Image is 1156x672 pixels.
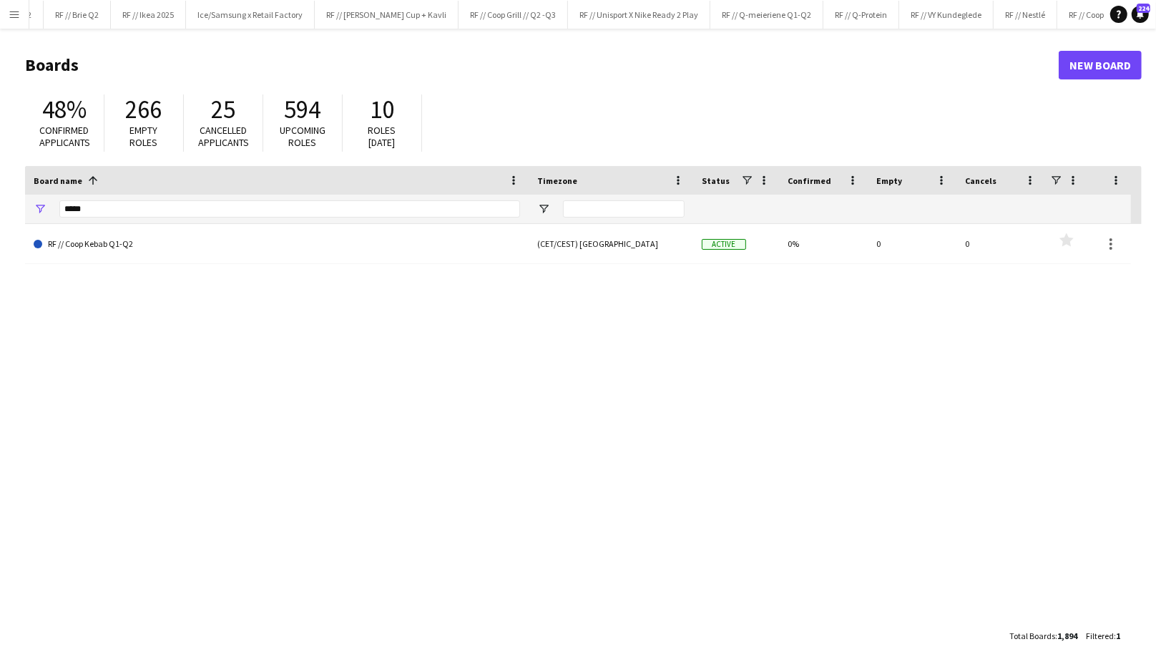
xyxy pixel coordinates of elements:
div: 0% [779,505,868,544]
div: 0% [779,264,868,303]
div: (CET/CEST) [GEOGRAPHIC_DATA] [529,304,693,344]
span: Active [702,439,746,450]
span: Archived [702,319,746,330]
a: (WAL) ADMIN 2022 [34,505,520,545]
div: : [1009,622,1077,650]
div: (CET/CEST) [GEOGRAPHIC_DATA] [529,344,693,384]
div: 0 [956,264,1045,303]
input: Timezone Filter Input [563,200,685,218]
div: (CET/CEST) [GEOGRAPHIC_DATA] [529,585,693,624]
div: 0 [868,224,956,263]
div: 0% [779,424,868,464]
span: Active [702,279,746,290]
div: 0 [868,344,956,384]
button: RF // [PERSON_NAME] Cup + Kavli [315,1,459,29]
span: Timezone [537,175,577,186]
span: Empty roles [130,124,158,149]
span: 266 [126,94,162,125]
input: Board name Filter Input [59,200,520,218]
span: Archived [702,560,746,570]
span: 25 [211,94,235,125]
div: 0 [956,545,1045,584]
a: (WAL) [34,464,520,505]
div: (CET/CEST) [GEOGRAPHIC_DATA] [529,505,693,544]
a: RF // Coop Kebab Q1-Q2 [34,224,520,264]
span: Archived [702,600,746,610]
span: 1,894 [1057,630,1077,641]
div: 0 [956,304,1045,344]
div: 0 [956,344,1045,384]
span: 48% [42,94,87,125]
span: Board name [34,175,82,186]
div: (CET/CEST) [GEOGRAPHIC_DATA] [529,545,693,584]
button: RF // Ikea 2025 [111,1,186,29]
span: Confirmed [788,175,831,186]
div: (CET/CEST) [GEOGRAPHIC_DATA] [529,424,693,464]
div: : [1086,622,1120,650]
span: Cancelled applicants [198,124,249,149]
span: Empty [876,175,902,186]
span: Archived [702,479,746,490]
span: Confirmed applicants [39,124,90,149]
div: 0 [868,464,956,504]
div: (CET/CEST) [GEOGRAPHIC_DATA] [529,264,693,303]
span: Status [702,175,730,186]
div: 0 [868,545,956,584]
div: 0 [956,464,1045,504]
div: 0 [956,505,1045,544]
a: RF // Moelven Mars 2024 [34,264,520,304]
button: Open Filter Menu [537,203,550,215]
div: 0% [779,545,868,584]
h1: Boards [25,54,1059,76]
a: TEAM 5 // DIVERSE SMÅJOBBER 2020 (JCP) [34,304,520,344]
span: 1 [1116,630,1120,641]
button: RF // Nestlé [994,1,1057,29]
button: RF // Q-meieriene Q1-Q2 [710,1,823,29]
div: 0% [779,224,868,263]
div: 0 [868,424,956,464]
div: 0 [868,264,956,303]
button: RF // Coop Grill // Q2 -Q3 [459,1,568,29]
span: Upcoming roles [280,124,325,149]
span: Cancels [965,175,996,186]
span: 10 [370,94,394,125]
button: Open Filter Menu [34,203,46,215]
a: TROPICANA SAMPLING (JCP) [34,344,520,384]
button: RF // VY Kundeglede [899,1,994,29]
div: 0% [779,344,868,384]
div: (CET/CEST) [GEOGRAPHIC_DATA] [529,464,693,504]
span: Filtered [1086,630,1114,641]
span: 224 [1137,4,1150,13]
div: 0 [868,304,956,344]
span: Total Boards [1009,630,1055,641]
div: 0 [956,224,1045,263]
a: New Board [1059,51,1142,79]
a: (WAL) [34,424,520,464]
a: 224 [1132,6,1149,23]
span: Roles [DATE] [368,124,396,149]
span: Active [702,239,746,250]
button: RF // Unisport X Nike Ready 2 Play [568,1,710,29]
button: Ice/Samsung x Retail Factory [186,1,315,29]
span: Archived [702,520,746,530]
button: RF // Brie Q2 [44,1,111,29]
div: 0 [868,505,956,544]
div: 0% [779,464,868,504]
span: Archived [702,359,746,370]
div: 0% [779,585,868,624]
a: (WAL) ADMIN 2023 [34,545,520,585]
div: 0 [868,585,956,624]
div: (CET/CEST) [GEOGRAPHIC_DATA] [529,224,693,263]
a: (WAL) ADMIN 2024 [34,585,520,625]
div: 0% [779,304,868,344]
span: 594 [285,94,321,125]
div: 0 [956,585,1045,624]
button: RF // Q-Protein [823,1,899,29]
div: 0 [956,424,1045,464]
